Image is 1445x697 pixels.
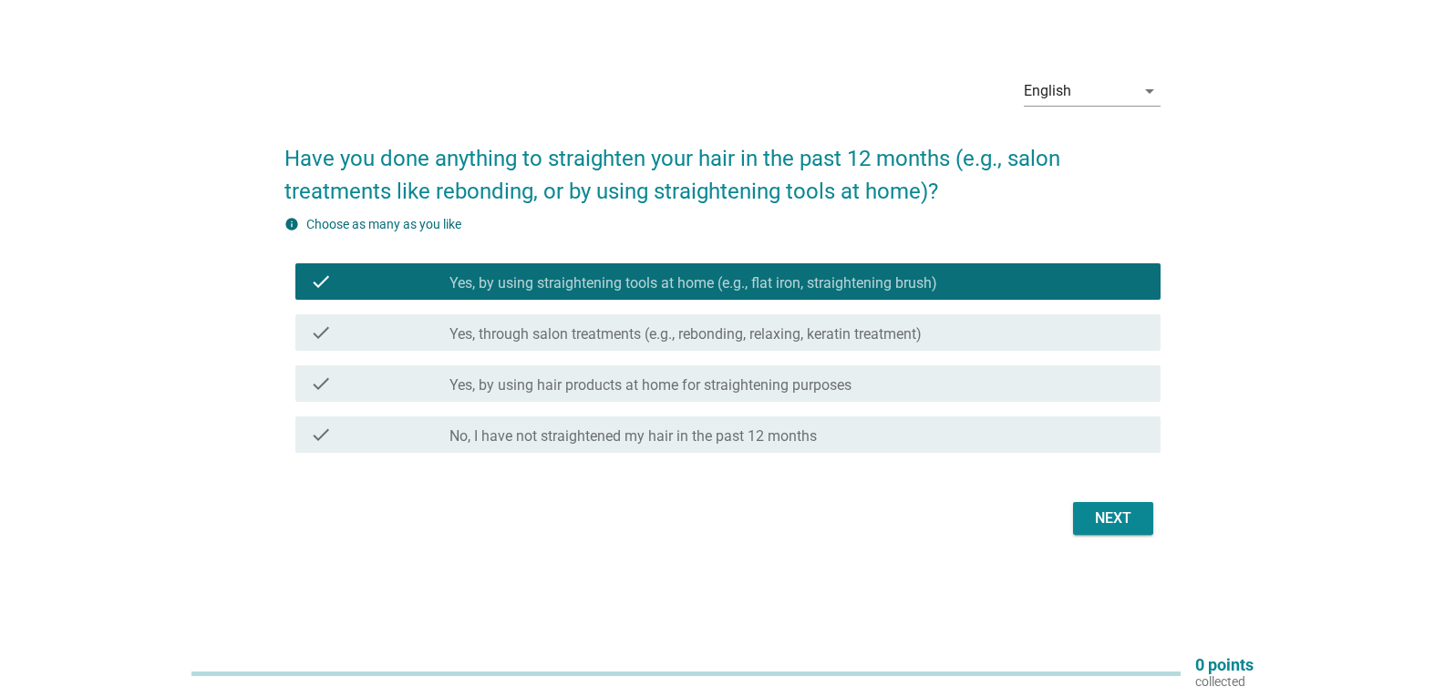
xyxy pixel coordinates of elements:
label: Choose as many as you like [306,217,461,231]
button: Next [1073,502,1153,535]
i: check [310,424,332,446]
h2: Have you done anything to straighten your hair in the past 12 months (e.g., salon treatments like... [284,124,1161,208]
label: No, I have not straightened my hair in the past 12 months [449,427,817,446]
i: check [310,373,332,395]
p: 0 points [1195,657,1254,673]
p: collected [1195,673,1254,690]
i: arrow_drop_down [1139,80,1161,102]
label: Yes, by using hair products at home for straightening purposes [449,376,852,395]
i: check [310,271,332,292]
i: info [284,217,299,231]
label: Yes, through salon treatments (e.g., rebonding, relaxing, keratin treatment) [449,325,922,343]
label: Yes, by using straightening tools at home (e.g., flat iron, straightening brush) [449,274,937,292]
i: check [310,322,332,343]
div: Next [1088,507,1139,529]
div: English [1024,83,1071,99]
